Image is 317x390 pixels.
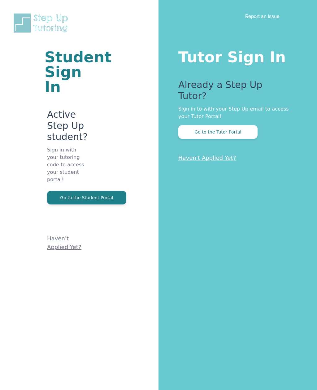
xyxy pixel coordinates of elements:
img: Step Up Tutoring horizontal logo [12,12,72,34]
a: Go to the Tutor Portal [178,129,258,135]
button: Go to the Student Portal [47,191,126,204]
a: Haven't Applied Yet? [178,155,236,161]
button: Go to the Tutor Portal [178,125,258,139]
h1: Tutor Sign In [178,47,292,64]
p: Sign in with your tutoring code to access your student portal! [47,146,84,191]
p: Active Step Up student? [47,109,84,146]
h1: Student Sign In [45,50,84,94]
p: Sign in to with your Step Up email to access your Tutor Portal! [178,105,292,120]
a: Go to the Student Portal [47,195,126,200]
a: Haven't Applied Yet? [47,235,81,250]
a: Report an Issue [245,13,280,19]
p: Already a Step Up Tutor? [178,79,292,105]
